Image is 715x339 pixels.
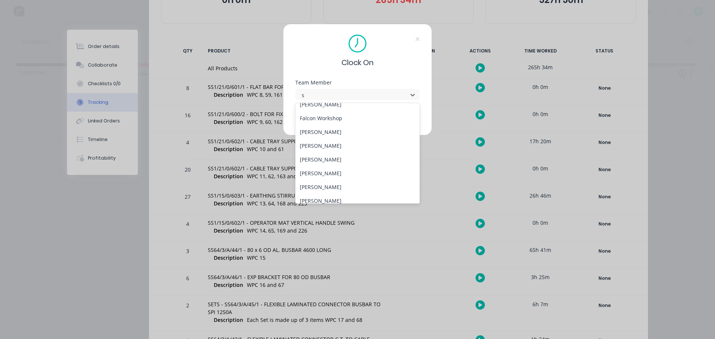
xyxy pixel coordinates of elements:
div: [PERSON_NAME] [295,166,420,180]
div: [PERSON_NAME] [295,97,420,111]
div: [PERSON_NAME] [295,125,420,139]
div: Team Member [295,80,420,85]
div: [PERSON_NAME] [295,153,420,166]
div: Falcon Workshop [295,111,420,125]
div: [PERSON_NAME] [295,139,420,153]
div: [PERSON_NAME] [295,180,420,194]
span: Clock On [341,57,374,68]
div: [PERSON_NAME] [295,194,420,208]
